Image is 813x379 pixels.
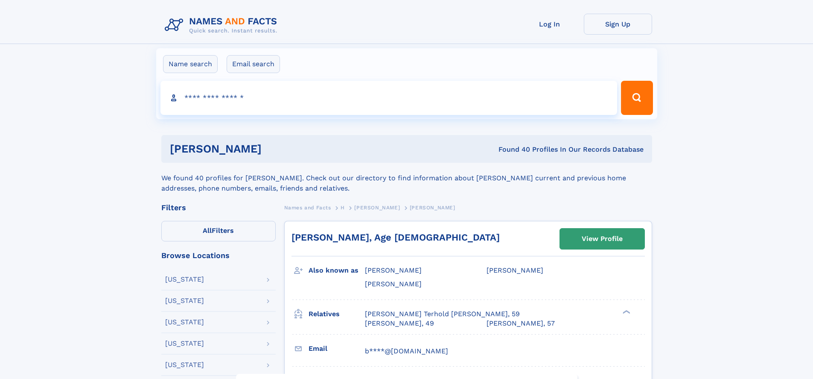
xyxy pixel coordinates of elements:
[365,266,422,274] span: [PERSON_NAME]
[380,145,644,154] div: Found 40 Profiles In Our Records Database
[354,202,400,213] a: [PERSON_NAME]
[165,361,204,368] div: [US_STATE]
[410,205,455,211] span: [PERSON_NAME]
[163,55,218,73] label: Name search
[160,81,618,115] input: search input
[365,309,520,319] a: [PERSON_NAME] Terhold [PERSON_NAME], 59
[161,221,276,241] label: Filters
[309,341,365,356] h3: Email
[354,205,400,211] span: [PERSON_NAME]
[341,205,345,211] span: H
[227,55,280,73] label: Email search
[341,202,345,213] a: H
[582,229,623,249] div: View Profile
[560,229,644,249] a: View Profile
[487,266,543,274] span: [PERSON_NAME]
[309,307,365,321] h3: Relatives
[621,81,653,115] button: Search Button
[284,202,331,213] a: Names and Facts
[161,14,284,37] img: Logo Names and Facts
[161,252,276,259] div: Browse Locations
[309,263,365,278] h3: Also known as
[365,280,422,288] span: [PERSON_NAME]
[487,319,555,328] a: [PERSON_NAME], 57
[165,276,204,283] div: [US_STATE]
[291,232,500,243] a: [PERSON_NAME], Age [DEMOGRAPHIC_DATA]
[516,14,584,35] a: Log In
[584,14,652,35] a: Sign Up
[165,297,204,304] div: [US_STATE]
[203,226,212,235] span: All
[165,319,204,326] div: [US_STATE]
[170,144,380,154] h1: [PERSON_NAME]
[621,309,631,314] div: ❯
[161,163,652,194] div: We found 40 profiles for [PERSON_NAME]. Check out our directory to find information about [PERSON...
[165,340,204,347] div: [US_STATE]
[161,204,276,212] div: Filters
[365,319,434,328] a: [PERSON_NAME], 49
